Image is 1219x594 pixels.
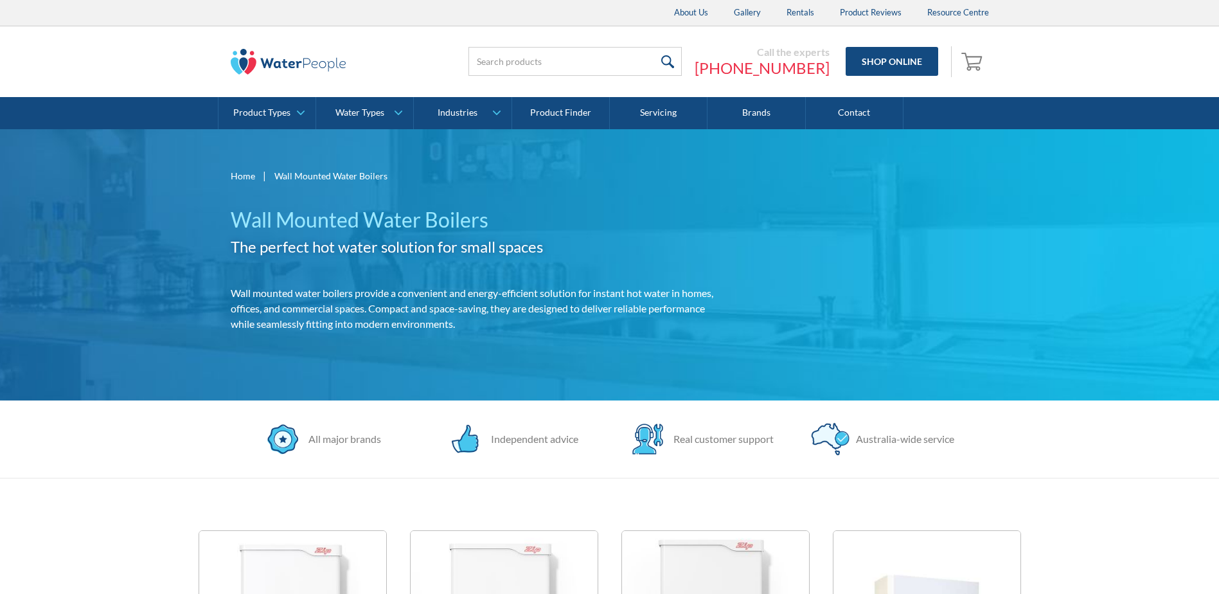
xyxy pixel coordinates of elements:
[468,47,682,76] input: Search products
[262,168,268,183] div: |
[667,431,774,447] div: Real customer support
[231,49,346,75] img: The Water People
[233,107,290,118] div: Product Types
[316,97,413,129] a: Water Types
[231,235,724,258] h2: The perfect hot water solution for small spaces
[485,431,578,447] div: Independent advice
[414,97,511,129] a: Industries
[218,97,316,129] a: Product Types
[231,169,255,183] a: Home
[512,97,610,129] a: Product Finder
[707,97,805,129] a: Brands
[850,431,954,447] div: Australia-wide service
[958,46,989,77] a: Open empty cart
[806,97,903,129] a: Contact
[302,431,381,447] div: All major brands
[610,97,707,129] a: Servicing
[438,107,477,118] div: Industries
[231,285,724,332] p: Wall mounted water boilers provide a convenient and energy-efficient solution for instant hot wat...
[231,204,724,235] h1: Wall Mounted Water Boilers
[335,107,384,118] div: Water Types
[695,46,830,59] div: Call the experts
[961,51,986,71] img: shopping cart
[695,59,830,78] a: [PHONE_NUMBER]
[846,47,938,76] a: Shop Online
[274,169,387,183] div: Wall Mounted Water Boilers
